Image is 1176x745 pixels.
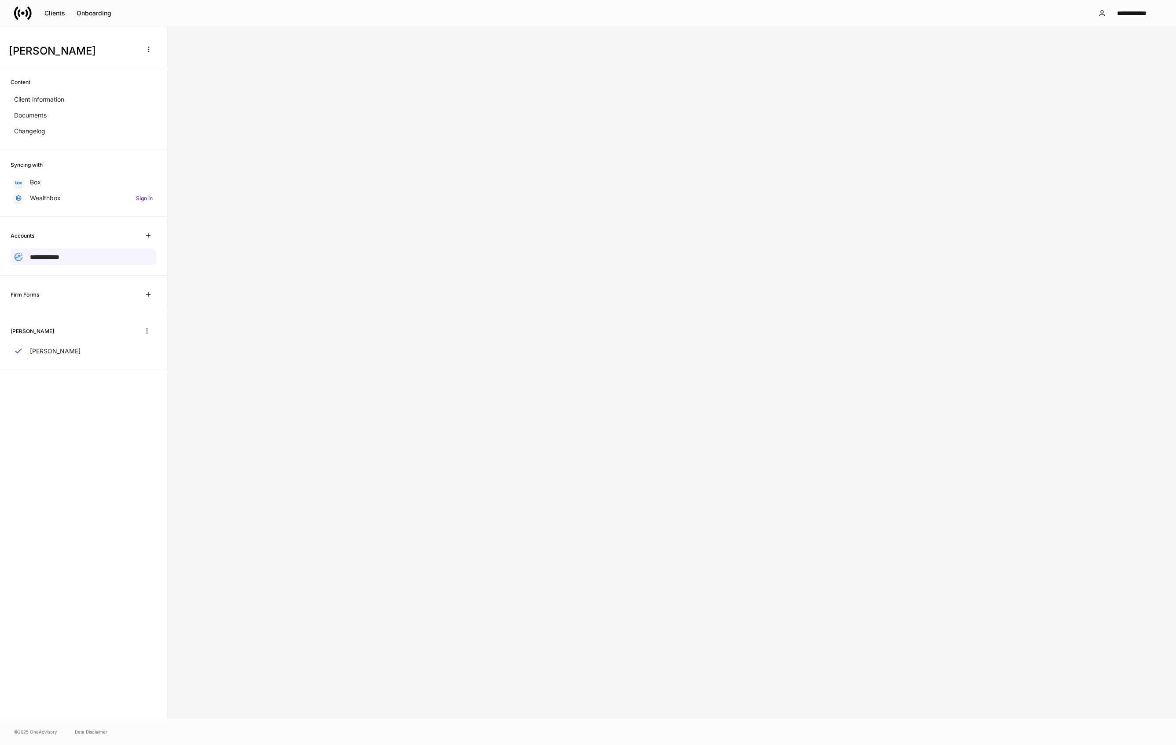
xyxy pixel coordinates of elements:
p: [PERSON_NAME] [30,347,81,356]
h6: Accounts [11,231,34,240]
h6: Syncing with [11,161,43,169]
img: oYqM9ojoZLfzCHUefNbBcWHcyDPbQKagtYciMC8pFl3iZXy3dU33Uwy+706y+0q2uJ1ghNQf2OIHrSh50tUd9HaB5oMc62p0G... [15,180,22,184]
a: Data Disclaimer [75,728,107,735]
h3: [PERSON_NAME] [9,44,136,58]
p: Documents [14,111,47,120]
a: Changelog [11,123,156,139]
a: Client information [11,92,156,107]
h6: Sign in [136,194,153,202]
a: Box [11,174,156,190]
p: Client information [14,95,64,104]
h6: Content [11,78,30,86]
h6: Firm Forms [11,290,39,299]
a: Documents [11,107,156,123]
button: Onboarding [71,6,117,20]
span: © 2025 OneAdvisory [14,728,57,735]
p: Wealthbox [30,194,61,202]
div: Onboarding [77,10,111,16]
a: [PERSON_NAME] [11,343,156,359]
h6: [PERSON_NAME] [11,327,54,335]
button: Clients [39,6,71,20]
p: Changelog [14,127,45,136]
p: Box [30,178,41,187]
div: Clients [44,10,65,16]
a: WealthboxSign in [11,190,156,206]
